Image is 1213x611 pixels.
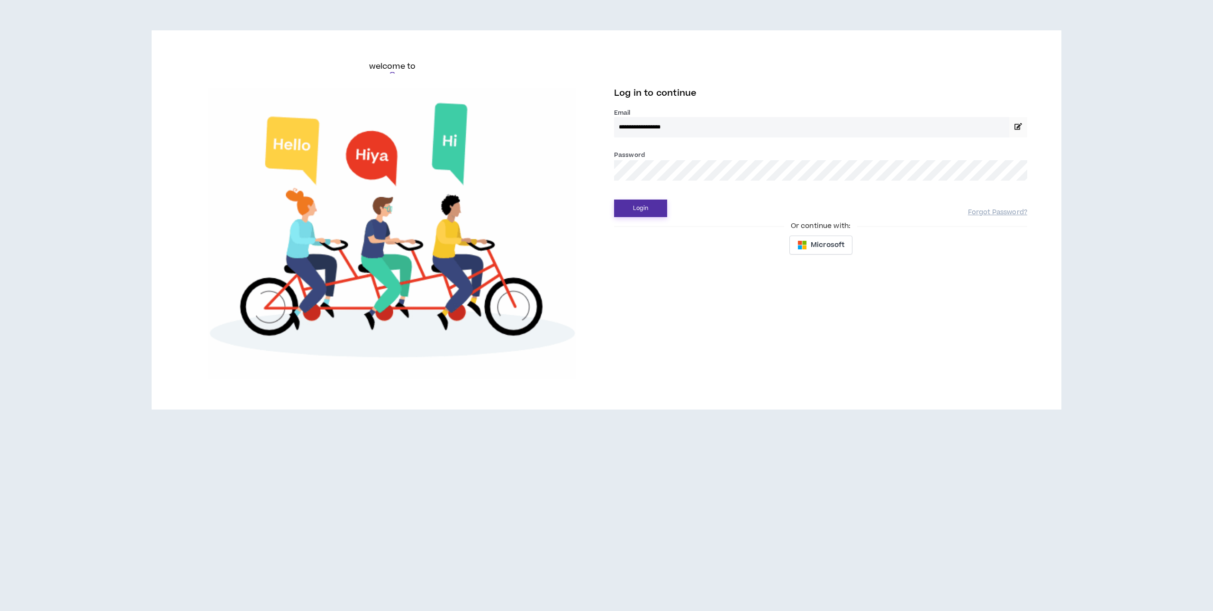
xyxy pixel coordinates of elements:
[614,200,667,217] button: Login
[186,88,599,379] img: Welcome to Wripple
[614,87,697,99] span: Log in to continue
[614,109,1027,117] label: Email
[614,151,645,159] label: Password
[369,61,416,72] h6: welcome to
[811,240,844,250] span: Microsoft
[789,236,852,255] button: Microsoft
[968,208,1027,217] a: Forgot Password?
[784,221,857,231] span: Or continue with:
